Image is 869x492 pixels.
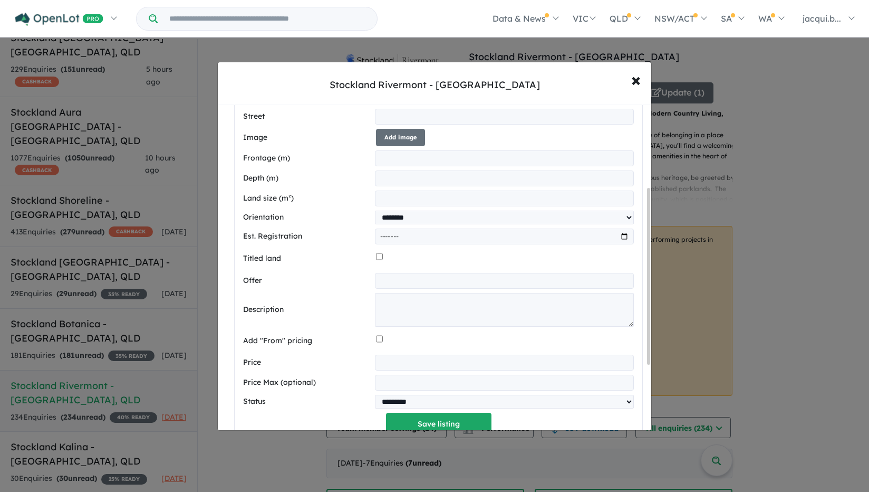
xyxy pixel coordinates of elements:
[243,172,371,185] label: Depth (m)
[243,152,371,165] label: Frontage (m)
[243,304,371,316] label: Description
[330,78,540,92] div: Stockland Rivermont - [GEOGRAPHIC_DATA]
[243,275,371,287] label: Offer
[386,413,491,436] button: Save listing
[243,252,372,265] label: Titled land
[243,395,371,408] label: Status
[243,110,371,123] label: Street
[243,211,371,224] label: Orientation
[15,13,103,26] img: Openlot PRO Logo White
[243,131,372,144] label: Image
[243,376,371,389] label: Price Max (optional)
[243,192,371,205] label: Land size (m²)
[803,13,841,24] span: jacqui.b...
[243,335,372,347] label: Add "From" pricing
[160,7,375,30] input: Try estate name, suburb, builder or developer
[631,68,641,91] span: ×
[376,129,425,146] button: Add image
[243,230,371,243] label: Est. Registration
[243,356,371,369] label: Price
